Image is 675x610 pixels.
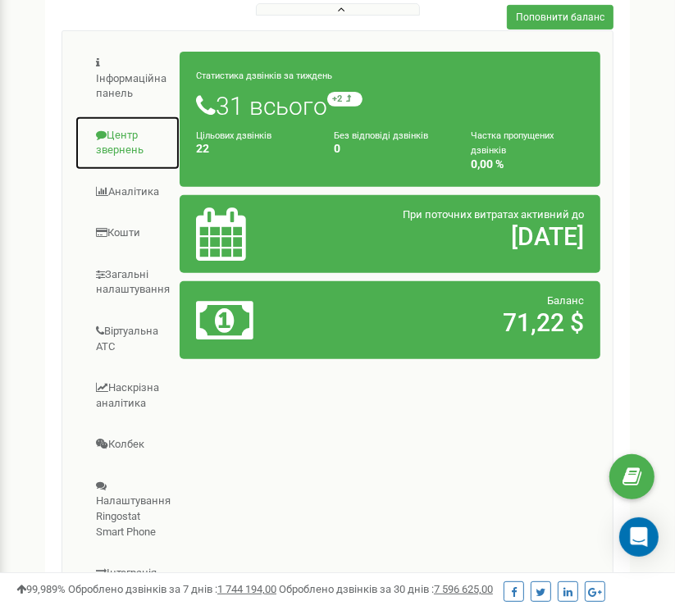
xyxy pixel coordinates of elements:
a: Налаштування Ringostat Smart Phone [75,467,180,552]
span: Оброблено дзвінків за 30 днів : [279,583,493,595]
h4: 22 [196,143,309,155]
a: Кошти [75,213,180,253]
u: 1 744 194,00 [217,583,276,595]
span: При поточних витратах активний до [403,208,584,221]
a: Загальні налаштування [75,255,180,310]
span: Оброблено дзвінків за 7 днів : [68,583,276,595]
h4: 0,00 % [471,158,584,171]
a: Наскрізна аналітика [75,368,180,423]
a: Колбек [75,425,180,465]
a: Аналiтика [75,172,180,212]
h2: 71,22 $ [334,309,584,336]
span: Баланс [547,294,584,307]
span: 99,989% [16,583,66,595]
small: Статистика дзвінків за тиждень [196,71,332,81]
h1: 31 всього [196,92,584,120]
div: Open Intercom Messenger [619,517,659,557]
h2: [DATE] [334,223,584,250]
small: +2 [327,92,363,107]
h4: 0 [334,143,447,155]
a: Віртуальна АТС [75,312,180,366]
a: Поповнити баланс [507,5,613,30]
small: Без відповіді дзвінків [334,130,428,141]
a: Центр звернень [75,116,180,171]
small: Цільових дзвінків [196,130,271,141]
u: 7 596 625,00 [434,583,493,595]
a: Інтеграція [75,553,180,594]
small: Частка пропущених дзвінків [471,130,554,157]
a: Інформаційна панель [75,43,180,114]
